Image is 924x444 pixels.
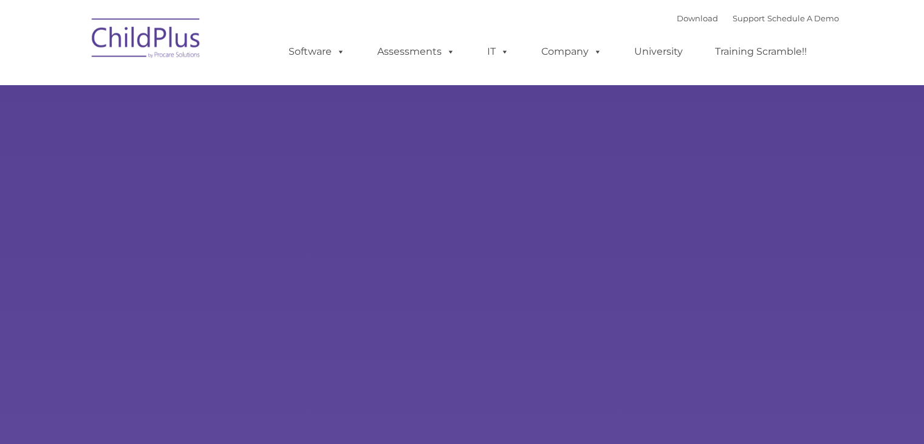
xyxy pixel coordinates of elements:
a: Assessments [365,40,467,64]
a: Software [276,40,357,64]
a: Training Scramble!! [703,40,819,64]
img: ChildPlus by Procare Solutions [86,10,207,71]
a: University [622,40,695,64]
a: Company [529,40,614,64]
a: Support [733,13,765,23]
a: IT [475,40,521,64]
a: Schedule A Demo [767,13,839,23]
a: Download [677,13,718,23]
font: | [677,13,839,23]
